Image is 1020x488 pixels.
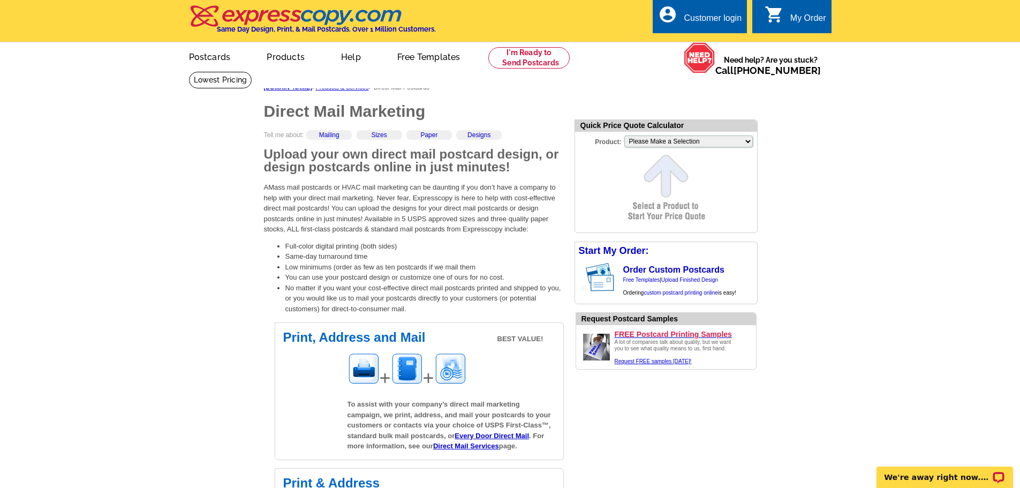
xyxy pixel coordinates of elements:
[324,43,378,69] a: Help
[615,339,738,365] div: A lot of companies talk about quality, but we want you to see what quality means to us, first hand.
[790,13,826,28] div: My Order
[391,352,423,385] img: Addressing image for postcards
[684,13,742,28] div: Customer login
[644,290,717,296] a: custom postcard printing online
[575,120,757,132] div: Quick Price Quote Calculator
[264,148,564,174] h2: Upload your own direct mail postcard design, or design postcards online in just minutes!
[467,131,490,139] a: Designs
[658,12,742,25] a: account_circle Customer login
[870,454,1020,488] iframe: LiveChat chat widget
[285,283,564,314] li: No matter if you want your cost-effective direct mail postcards printed and shipped to you, or yo...
[615,329,752,339] a: FREE Postcard Printing Samples
[765,5,784,24] i: shopping_cart
[189,13,436,33] a: Same Day Design, Print, & Mail Postcards. Over 1 Million Customers.
[285,251,564,262] li: Same-day turnaround time
[623,277,736,296] span: | Ordering is easy!
[661,277,718,283] a: Upload Finished Design
[217,25,436,33] h4: Same Day Design, Print, & Mail Postcards. Over 1 Million Customers.
[434,352,466,385] img: Mailing image for postcards
[658,5,677,24] i: account_circle
[575,242,757,260] div: Start My Order:
[285,262,564,273] li: Low minimums (order as few as ten postcards if we mail them
[575,260,584,295] img: background image for postcard
[497,334,543,344] span: BEST VALUE!
[264,182,564,235] p: AMass mail postcards or HVAC mail marketing can be daunting if you don’t have a company to help w...
[615,358,692,364] a: Request FREE samples [DATE]!
[580,331,613,363] img: Upload a design ready to be printed
[584,260,622,295] img: post card showing stamp and address area
[734,65,821,76] a: [PHONE_NUMBER]
[264,103,564,119] h1: Direct Mail Marketing
[433,442,499,450] a: Direct Mail Services
[684,42,715,73] img: help
[420,131,437,139] a: Paper
[575,134,623,147] label: Product:
[172,43,248,69] a: Postcards
[347,400,551,450] span: To assist with your company’s direct mail marketing campaign, we print, address, and mail your po...
[715,65,821,76] span: Call
[250,43,322,69] a: Products
[347,352,555,393] div: + +
[347,352,380,385] img: Printing image for postcards
[455,432,529,440] a: Every Door Direct Mail
[285,241,564,252] li: Full-color digital printing (both sides)
[623,265,724,274] a: Order Custom Postcards
[285,272,564,283] li: You can use your postcard design or customize one of ours for no cost.
[283,331,555,344] h2: Print, Address and Mail
[380,43,478,69] a: Free Templates
[765,12,826,25] a: shopping_cart My Order
[319,131,339,139] a: Mailing
[371,131,387,139] a: Sizes
[623,277,660,283] a: Free Templates
[264,130,564,148] div: Tell me about:
[581,313,756,325] div: Request Postcard Samples
[715,55,826,76] span: Need help? Are you stuck?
